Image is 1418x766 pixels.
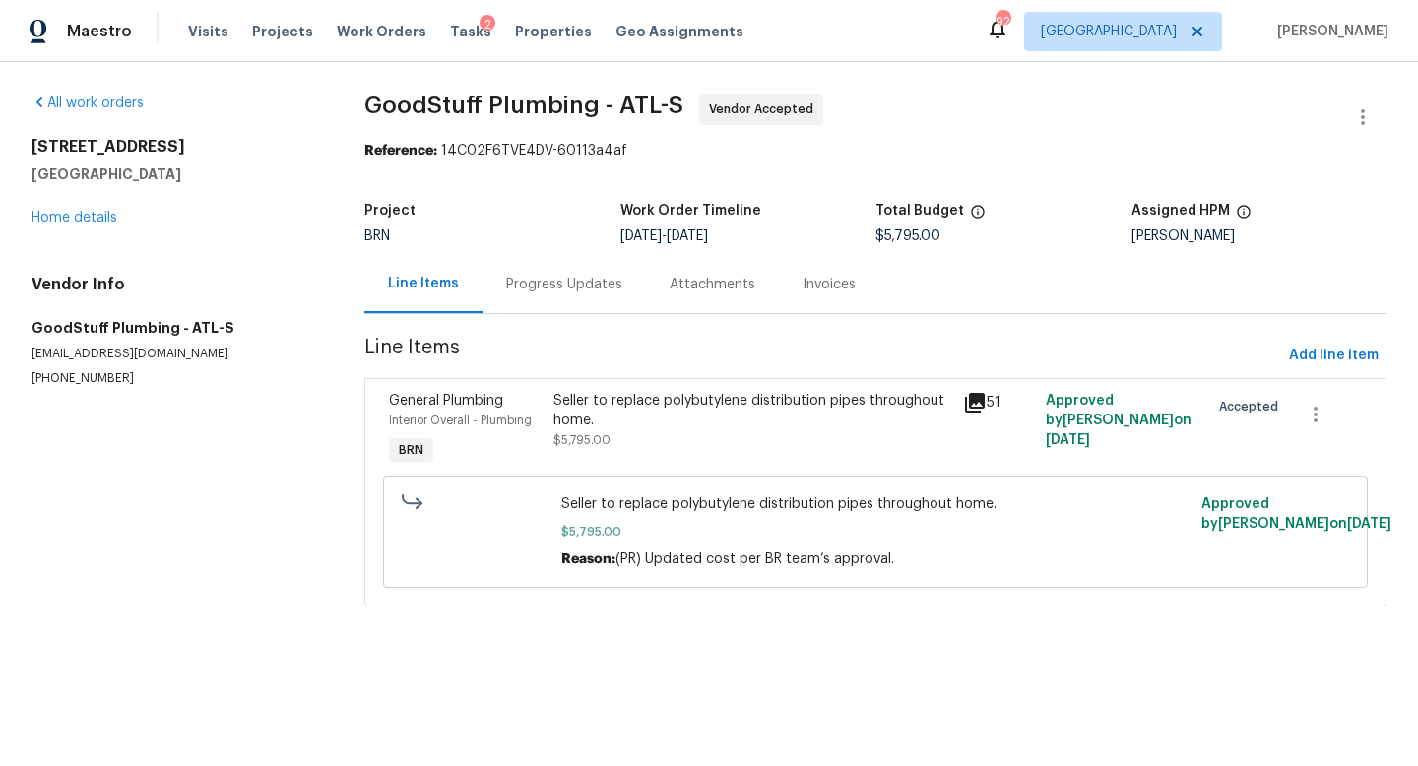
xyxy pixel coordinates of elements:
[970,204,986,229] span: The total cost of line items that have been proposed by Opendoor. This sum includes line items th...
[1201,497,1391,531] span: Approved by [PERSON_NAME] on
[389,394,503,408] span: General Plumbing
[996,12,1009,32] div: 92
[364,141,1386,160] div: 14C02F6TVE4DV-60113a4af
[553,391,952,430] div: Seller to replace polybutylene distribution pipes throughout home.
[615,552,894,566] span: (PR) Updated cost per BR team’s approval.
[337,22,426,41] span: Work Orders
[553,434,611,446] span: $5,795.00
[364,144,437,158] b: Reference:
[480,15,495,34] div: 2
[875,204,964,218] h5: Total Budget
[389,415,532,426] span: Interior Overall - Plumbing
[803,275,856,294] div: Invoices
[1289,344,1379,368] span: Add line item
[561,552,615,566] span: Reason:
[32,370,317,387] p: [PHONE_NUMBER]
[1131,204,1230,218] h5: Assigned HPM
[1281,338,1386,374] button: Add line item
[364,204,416,218] h5: Project
[667,229,708,243] span: [DATE]
[450,25,491,38] span: Tasks
[620,229,708,243] span: -
[1046,433,1090,447] span: [DATE]
[32,96,144,110] a: All work orders
[875,229,940,243] span: $5,795.00
[67,22,132,41] span: Maestro
[1269,22,1388,41] span: [PERSON_NAME]
[1046,394,1192,447] span: Approved by [PERSON_NAME] on
[32,164,317,184] h5: [GEOGRAPHIC_DATA]
[515,22,592,41] span: Properties
[32,318,317,338] h5: GoodStuff Plumbing - ATL-S
[364,338,1281,374] span: Line Items
[1219,397,1286,416] span: Accepted
[364,94,683,117] span: GoodStuff Plumbing - ATL-S
[391,440,431,460] span: BRN
[615,22,743,41] span: Geo Assignments
[32,346,317,362] p: [EMAIL_ADDRESS][DOMAIN_NAME]
[561,522,1189,542] span: $5,795.00
[1236,204,1252,229] span: The hpm assigned to this work order.
[963,391,1033,415] div: 51
[188,22,228,41] span: Visits
[32,137,317,157] h2: [STREET_ADDRESS]
[388,274,459,293] div: Line Items
[620,204,761,218] h5: Work Order Timeline
[32,211,117,224] a: Home details
[1041,22,1177,41] span: [GEOGRAPHIC_DATA]
[620,229,662,243] span: [DATE]
[364,229,390,243] span: BRN
[670,275,755,294] div: Attachments
[1131,229,1387,243] div: [PERSON_NAME]
[1347,517,1391,531] span: [DATE]
[561,494,1189,514] span: Seller to replace polybutylene distribution pipes throughout home.
[709,99,821,119] span: Vendor Accepted
[506,275,622,294] div: Progress Updates
[252,22,313,41] span: Projects
[32,275,317,294] h4: Vendor Info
